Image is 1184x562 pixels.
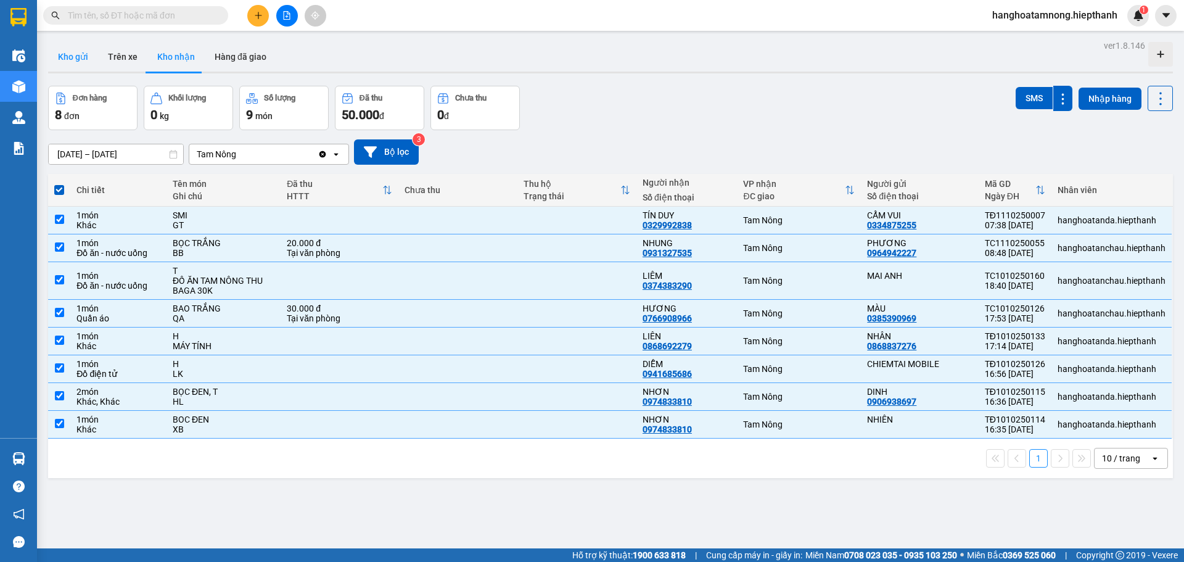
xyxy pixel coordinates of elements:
div: 1 món [76,304,160,313]
button: Trên xe [98,42,147,72]
div: 0334875255 [867,220,916,230]
div: hanghoatanda.hiepthanh [1058,215,1165,225]
span: Cung cấp máy in - giấy in: [706,548,802,562]
div: 0868837276 [867,341,916,351]
div: Khác [76,220,160,230]
img: warehouse-icon [12,80,25,93]
span: đ [379,111,384,121]
div: Chi tiết [76,185,160,195]
img: warehouse-icon [12,452,25,465]
div: hanghoatanda.hiepthanh [1058,336,1165,346]
div: 10 / trang [1102,452,1140,465]
div: ĐỒ ĂN TAM NÔNG THU BAGA 30K [173,276,274,295]
div: 1 món [76,238,160,248]
th: Toggle SortBy [517,174,636,207]
div: 0868692279 [643,341,692,351]
span: 8 [55,107,62,122]
span: đơn [64,111,80,121]
span: món [255,111,273,121]
input: Selected Tam Nông. [237,148,239,160]
div: Khác [76,424,160,434]
div: 16:35 [DATE] [985,424,1045,434]
div: 0385390969 [867,313,916,323]
div: Tam Nông [743,276,855,286]
div: TĐ1110250007 [985,210,1045,220]
button: SMS [1016,87,1053,109]
div: VP nhận [743,179,845,189]
div: ver 1.8.146 [1104,39,1145,52]
div: HƯƠNG [643,304,731,313]
span: hanghoatamnong.hiepthanh [982,7,1127,23]
span: kg [160,111,169,121]
span: Đường Tràm Chim, [GEOGRAPHIC_DATA], [GEOGRAPHIC_DATA] | [4,77,158,96]
div: NHIÊN [867,415,972,424]
button: plus [247,5,269,27]
div: Tại văn phòng [287,248,392,258]
div: Nhân viên [1058,185,1165,195]
button: Chưa thu0đ [430,86,520,130]
div: Tại văn phòng [287,313,392,323]
div: HL [173,397,274,407]
div: BAO TRẮNG [173,304,274,313]
div: Tam Nông [743,336,855,346]
div: 0766908966 [643,313,692,323]
span: 9 [246,107,253,122]
div: hanghoatanchau.hiepthanh [1058,276,1165,286]
div: Chưa thu [455,94,487,102]
strong: 0369 525 060 [1003,550,1056,560]
div: Tạo kho hàng mới [1148,42,1173,67]
div: 0941685686 [643,369,692,379]
div: hanghoatanchau.hiepthanh [1058,243,1165,253]
div: Khác [76,341,160,351]
button: Nhập hàng [1079,88,1141,110]
div: 16:56 [DATE] [985,369,1045,379]
div: MAI ANH [867,271,972,281]
img: warehouse-icon [12,111,25,124]
span: Miền Bắc [967,548,1056,562]
div: GT [173,220,274,230]
div: hanghoatanchau.hiepthanh [1058,308,1165,318]
button: Bộ lọc [354,139,419,165]
div: Tam Nông [743,308,855,318]
strong: 1900 633 818 [633,550,686,560]
div: NHƠN [643,387,731,397]
div: Đồ ăn - nước uống [76,248,160,258]
div: 30.000 đ [287,304,392,313]
div: 0974833810 [643,397,692,407]
div: Tam Nông [743,392,855,402]
span: ⚪️ [960,553,964,558]
div: 0374383290 [643,281,692,291]
div: 0931327535 [643,248,692,258]
div: LK [173,369,274,379]
svg: open [331,149,341,159]
div: 1 món [76,271,160,281]
div: T [173,266,274,276]
strong: 0708 023 035 - 0935 103 250 [844,550,957,560]
div: Người nhận [643,178,731,188]
span: 0 [150,107,157,122]
div: 0906938697 [867,397,916,407]
div: Tam Nông [743,215,855,225]
span: caret-down [1161,10,1172,21]
div: Khác, Khác [76,397,160,407]
div: Tên món [173,179,274,189]
div: DIỄM [643,359,731,369]
div: TĐ1010250133 [985,331,1045,341]
div: Số điện thoại [643,192,731,202]
div: Đã thu [287,179,382,189]
img: solution-icon [12,142,25,155]
span: Tam Nông [39,62,92,75]
div: Thu hộ [524,179,620,189]
div: hanghoatanda.hiepthanh [1058,364,1165,374]
div: TĐ1010250115 [985,387,1045,397]
div: NHƠN [643,415,731,424]
div: 0974833810 [643,424,692,434]
span: đ [444,111,449,121]
div: HTTT [287,191,382,201]
button: caret-down [1155,5,1177,27]
sup: 3 [413,133,425,146]
span: 0 [437,107,444,122]
div: BỌC TRẮNG [173,238,274,248]
div: Số điện thoại [867,191,972,201]
div: H [173,359,274,369]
